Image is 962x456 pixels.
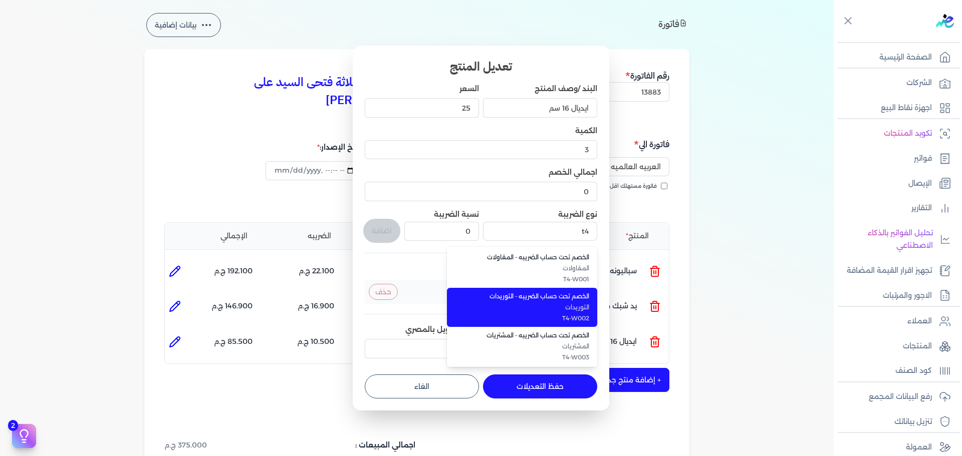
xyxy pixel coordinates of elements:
input: سعر التحويل بالمصري [365,339,479,358]
input: البند /وصف المنتج [483,98,597,117]
span: الخصم تحت حساب الضريبه - التوريدات [467,292,589,301]
button: حذف [369,284,398,300]
span: T4-W002 [467,314,589,323]
button: حفظ التعديلات [483,374,597,398]
h3: تعديل المنتج [365,58,597,76]
span: الخصم تحت حساب الضريبه - المشتريات [467,331,589,340]
input: الكمية [365,140,597,159]
input: اختر نوع الضريبة [483,222,597,241]
ul: اختر نوع الضريبة [447,247,597,367]
h4: الضرائب المضافة: [365,261,597,276]
label: اجمالي الخصم [549,168,597,177]
span: المشتريات [467,342,589,351]
label: سعر التحويل بالمصري [405,325,479,334]
label: السعر [459,84,479,93]
label: البند /وصف المنتج [535,84,597,93]
input: اجمالي الخصم [365,182,597,201]
span: T4-W001 [467,275,589,284]
label: الكمية [575,126,597,135]
input: السعر [365,98,479,117]
label: نسبة الضريبة [434,210,479,219]
button: الغاء [365,374,479,398]
span: T4-W003 [467,353,589,362]
label: نوع الضريبة [483,209,597,220]
input: نسبة الضريبة [404,222,479,241]
span: الخصم تحت حساب الضريبه - المقاولات [467,253,589,262]
span: التوريدات [467,303,589,312]
button: اختر نوع الضريبة [483,222,597,245]
span: المقاولات [467,264,589,273]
